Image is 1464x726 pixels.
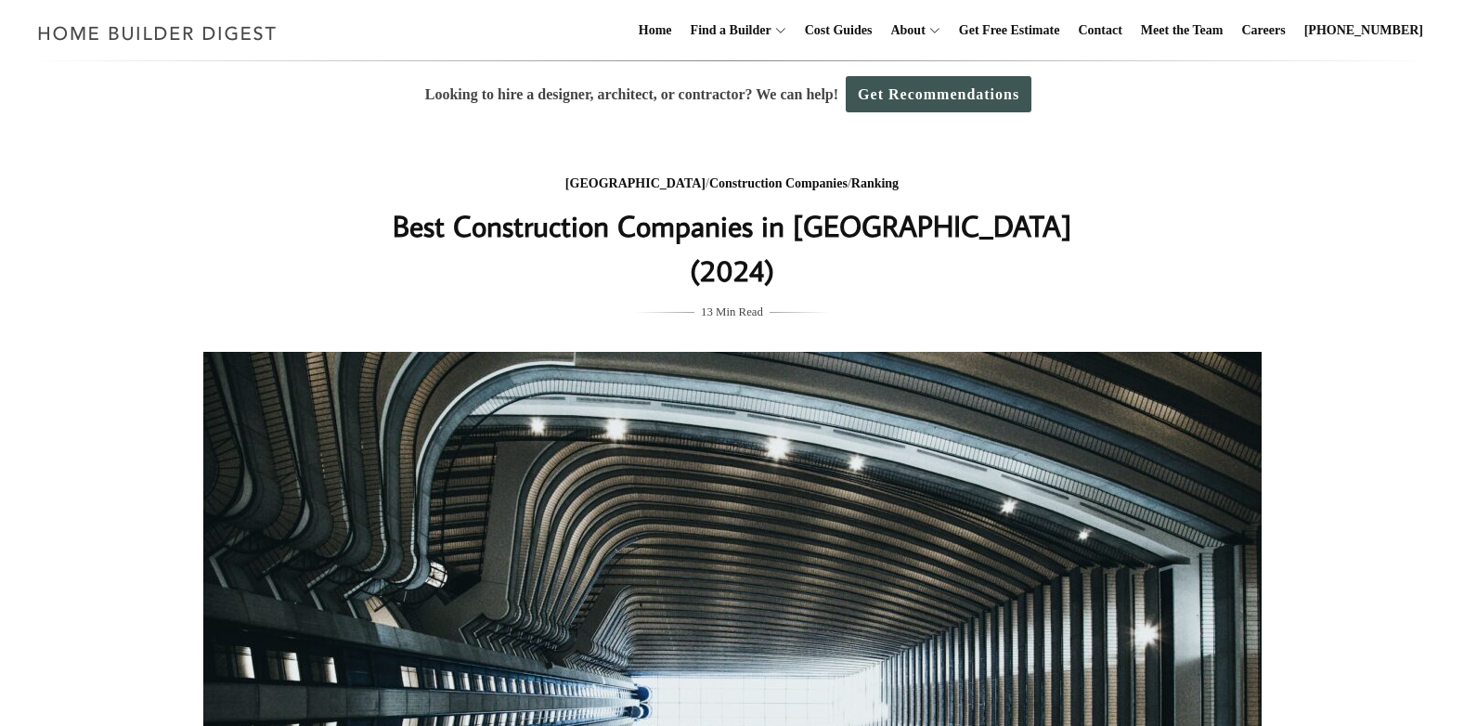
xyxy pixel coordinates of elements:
[362,203,1103,292] h1: Best Construction Companies in [GEOGRAPHIC_DATA] (2024)
[797,1,880,60] a: Cost Guides
[1070,1,1129,60] a: Contact
[1235,1,1293,60] a: Careers
[846,76,1031,112] a: Get Recommendations
[883,1,925,60] a: About
[952,1,1068,60] a: Get Free Estimate
[30,15,285,51] img: Home Builder Digest
[851,176,899,190] a: Ranking
[701,302,763,322] span: 13 Min Read
[1297,1,1431,60] a: [PHONE_NUMBER]
[683,1,771,60] a: Find a Builder
[709,176,848,190] a: Construction Companies
[362,173,1103,196] div: / /
[565,176,706,190] a: [GEOGRAPHIC_DATA]
[631,1,680,60] a: Home
[1134,1,1231,60] a: Meet the Team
